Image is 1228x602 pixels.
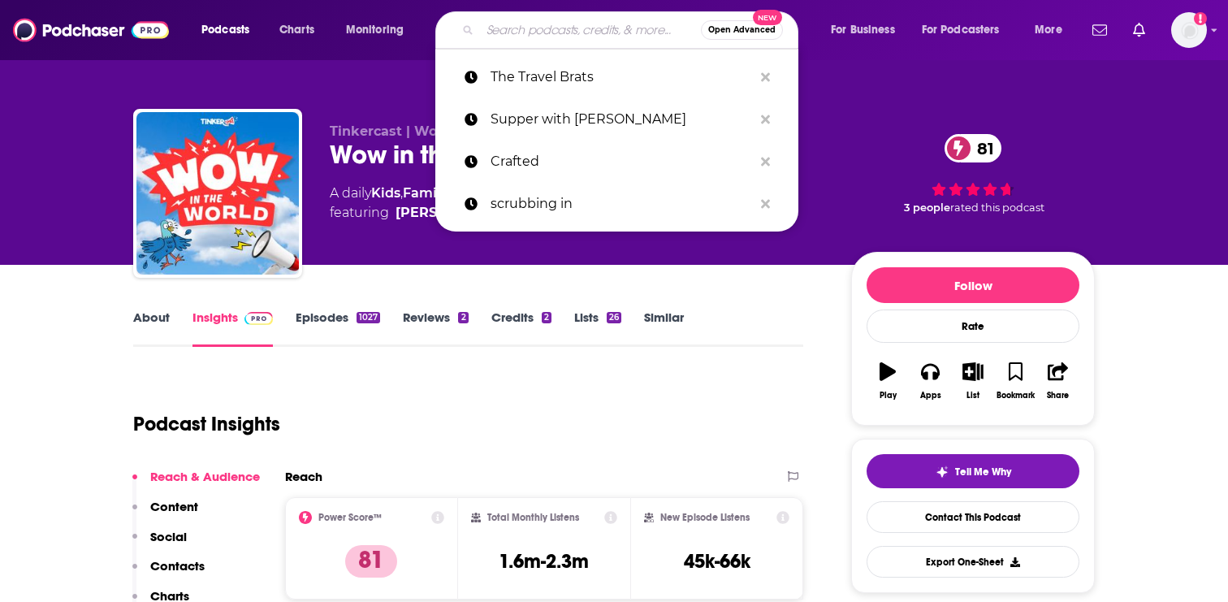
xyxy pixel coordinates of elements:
a: Credits2 [491,310,551,347]
span: New [753,10,782,25]
p: The Travel Brats [491,56,753,98]
a: Similar [644,310,684,347]
a: [PERSON_NAME] [396,203,512,223]
button: open menu [190,17,270,43]
button: Open AdvancedNew [701,20,783,40]
a: The Travel Brats [435,56,798,98]
span: Tinkercast | Wondery [330,123,477,139]
span: Charts [279,19,314,41]
span: rated this podcast [950,201,1044,214]
h2: Power Score™ [318,512,382,523]
img: Podchaser Pro [244,312,273,325]
button: List [952,352,994,410]
div: 2 [542,312,551,323]
a: Lists26 [574,310,621,347]
button: Social [132,529,187,559]
button: Contacts [132,558,205,588]
div: 1027 [357,312,380,323]
div: List [966,391,979,401]
h3: 45k-66k [684,549,750,574]
span: More [1035,19,1062,41]
a: Kids [371,185,400,201]
button: Show profile menu [1171,12,1207,48]
h3: 1.6m-2.3m [499,549,589,574]
span: Open Advanced [708,26,776,34]
button: Apps [909,352,951,410]
span: For Podcasters [922,19,1000,41]
div: A daily podcast [330,184,666,223]
button: tell me why sparkleTell Me Why [867,454,1079,488]
div: Search podcasts, credits, & more... [451,11,814,49]
h2: Total Monthly Listens [487,512,579,523]
div: Apps [920,391,941,401]
span: 3 people [904,201,950,214]
span: featuring [330,203,666,223]
span: 81 [961,134,1002,162]
button: open menu [911,17,1023,43]
h2: Reach [285,469,322,484]
p: 81 [345,545,397,578]
p: Contacts [150,558,205,574]
button: Follow [867,267,1079,303]
a: 81 [945,134,1002,162]
h1: Podcast Insights [133,412,280,436]
a: InsightsPodchaser Pro [192,310,273,347]
a: Episodes1027 [296,310,380,347]
button: open menu [1023,17,1083,43]
h2: New Episode Listens [660,512,750,523]
a: Show notifications dropdown [1126,16,1152,44]
span: Tell Me Why [955,466,1011,479]
p: Supper with Sylvia Perez [491,98,753,141]
p: Social [150,529,187,544]
a: scrubbing in [435,183,798,225]
span: Podcasts [201,19,249,41]
p: Crafted [491,141,753,183]
a: Reviews2 [403,310,468,347]
img: Wow in the World [136,112,299,275]
button: Reach & Audience [132,469,260,499]
img: User Profile [1171,12,1207,48]
p: Reach & Audience [150,469,260,484]
a: Family [403,185,448,201]
a: Show notifications dropdown [1086,16,1113,44]
button: Share [1037,352,1079,410]
div: Rate [867,310,1079,343]
a: Supper with [PERSON_NAME] [435,98,798,141]
button: Export One-Sheet [867,546,1079,578]
span: Logged in as oliviaschaefers [1171,12,1207,48]
a: Crafted [435,141,798,183]
img: tell me why sparkle [936,466,949,479]
div: 26 [607,312,621,323]
div: Share [1047,391,1069,401]
button: Play [867,352,909,410]
div: Play [880,391,897,401]
a: About [133,310,170,347]
img: Podchaser - Follow, Share and Rate Podcasts [13,15,169,45]
p: scrubbing in [491,183,753,225]
button: open menu [819,17,915,43]
button: open menu [335,17,425,43]
a: Contact This Podcast [867,501,1079,533]
span: , [400,185,403,201]
svg: Add a profile image [1194,12,1207,25]
div: 81 3 peoplerated this podcast [851,123,1095,224]
a: Charts [269,17,324,43]
span: Monitoring [346,19,404,41]
div: Bookmark [997,391,1035,401]
span: For Business [831,19,895,41]
div: 2 [458,312,468,323]
input: Search podcasts, credits, & more... [480,17,701,43]
button: Bookmark [994,352,1036,410]
button: Content [132,499,198,529]
p: Content [150,499,198,514]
